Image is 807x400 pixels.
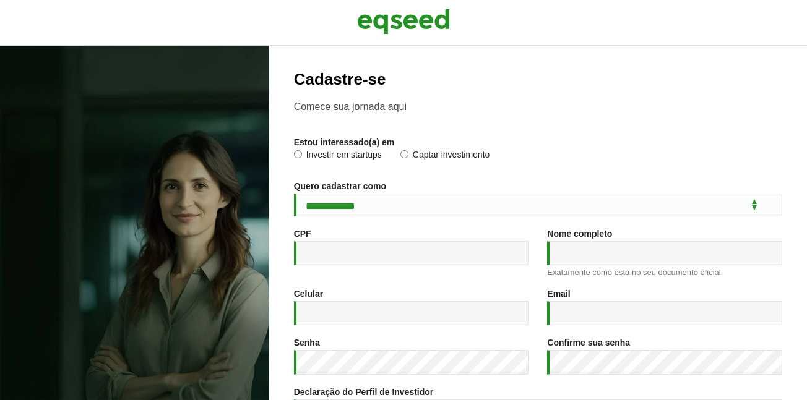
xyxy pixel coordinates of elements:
label: Estou interessado(a) em [294,138,395,147]
h2: Cadastre-se [294,70,782,88]
label: CPF [294,229,311,238]
input: Captar investimento [400,150,408,158]
label: Nome completo [547,229,612,238]
img: EqSeed Logo [357,6,450,37]
p: Comece sua jornada aqui [294,101,782,113]
label: Declaração do Perfil de Investidor [294,388,434,396]
label: Celular [294,289,323,298]
label: Senha [294,338,320,347]
input: Investir em startups [294,150,302,158]
label: Quero cadastrar como [294,182,386,190]
label: Email [547,289,570,298]
label: Captar investimento [400,150,490,163]
label: Investir em startups [294,150,382,163]
div: Exatamente como está no seu documento oficial [547,268,782,276]
label: Confirme sua senha [547,338,630,347]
